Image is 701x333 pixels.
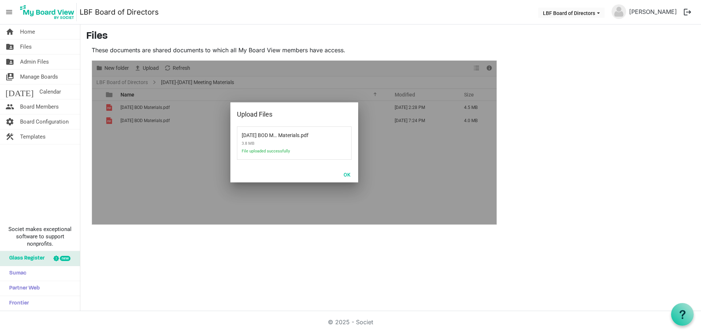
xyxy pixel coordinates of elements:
[20,24,35,39] span: Home
[626,4,680,19] a: [PERSON_NAME]
[612,4,626,19] img: no-profile-picture.svg
[237,109,329,120] div: Upload Files
[18,3,80,21] a: My Board View Logo
[5,99,14,114] span: people
[3,226,77,247] span: Societ makes exceptional software to support nonprofits.
[5,54,14,69] span: folder_shared
[5,24,14,39] span: home
[538,8,605,18] button: LBF Board of Directors dropdownbutton
[5,129,14,144] span: construction
[5,69,14,84] span: switch_account
[339,169,355,179] button: OK
[328,318,373,326] a: © 2025 - Societ
[242,149,318,158] span: File uploaded successfully
[80,5,159,19] a: LBF Board of Directors
[20,54,49,69] span: Admin Files
[2,5,16,19] span: menu
[242,138,318,149] span: 3.8 MB
[5,266,26,281] span: Sumac
[20,129,46,144] span: Templates
[5,84,34,99] span: [DATE]
[5,114,14,129] span: settings
[5,296,29,311] span: Frontier
[18,3,77,21] img: My Board View Logo
[92,46,497,54] p: These documents are shared documents to which all My Board View members have access.
[20,39,32,54] span: Files
[60,256,70,261] div: new
[680,4,695,20] button: logout
[242,128,299,138] span: October 2025 BOD Materials.pdf
[5,251,45,266] span: Glass Register
[39,84,61,99] span: Calendar
[86,30,695,43] h3: Files
[20,114,69,129] span: Board Configuration
[20,69,58,84] span: Manage Boards
[5,39,14,54] span: folder_shared
[20,99,59,114] span: Board Members
[5,281,40,296] span: Partner Web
